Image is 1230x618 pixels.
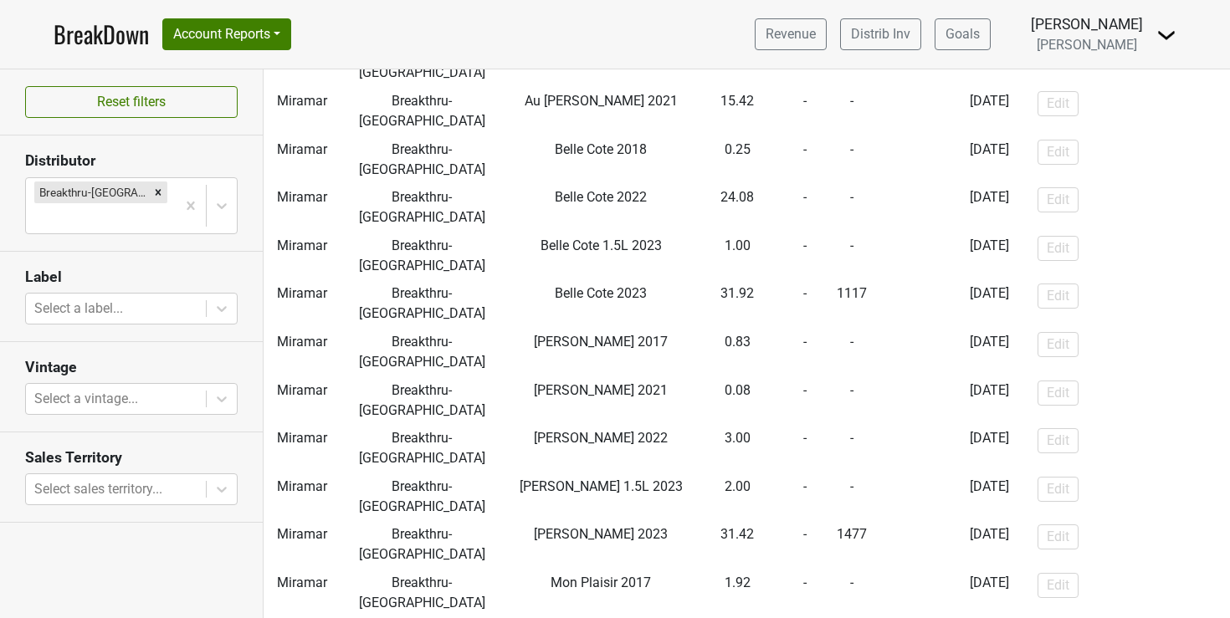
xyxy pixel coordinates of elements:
td: Miramar [264,521,341,569]
td: 1.00 [699,232,776,280]
td: Miramar [264,135,341,184]
td: Breakthru-[GEOGRAPHIC_DATA] [341,232,504,280]
td: - [776,280,833,329]
td: - [776,472,833,521]
span: [PERSON_NAME] 2021 [534,382,668,398]
h3: Vintage [25,359,238,376]
button: Edit [1038,428,1079,453]
span: [PERSON_NAME] 2017 [534,334,668,350]
td: [DATE] [946,328,1033,376]
td: [DATE] [946,183,1033,232]
td: - [776,183,833,232]
button: Edit [1038,381,1079,406]
span: Mon Plaisir 2017 [551,575,651,590]
td: - [833,376,871,425]
td: Breakthru-[GEOGRAPHIC_DATA] [341,87,504,135]
td: - [871,280,946,329]
td: Miramar [264,87,341,135]
td: 3.00 [699,424,776,472]
td: - [871,424,946,472]
h3: Distributor [25,152,238,170]
td: - [776,521,833,569]
td: - [871,232,946,280]
td: Miramar [264,569,341,617]
td: - [833,183,871,232]
span: Belle Cote 2022 [555,189,647,205]
td: - [776,232,833,280]
span: Au [PERSON_NAME] 2021 [525,93,678,109]
td: [DATE] [946,472,1033,521]
td: Breakthru-[GEOGRAPHIC_DATA] [341,280,504,329]
td: - [776,376,833,425]
td: 1477 [833,521,871,569]
td: [DATE] [946,424,1033,472]
span: Belle Cote 1.5L 2023 [541,237,662,253]
td: Miramar [264,472,341,521]
td: - [776,569,833,617]
td: 2.00 [699,472,776,521]
button: Edit [1038,573,1079,598]
div: Remove Breakthru-FL [149,181,167,203]
td: - [871,472,946,521]
div: Breakthru-[GEOGRAPHIC_DATA] [34,181,149,203]
td: - [871,328,946,376]
button: Edit [1038,187,1079,212]
td: Miramar [264,183,341,232]
button: Reset filters [25,86,238,118]
td: - [871,376,946,425]
button: Edit [1038,236,1079,261]
td: - [776,87,833,135]
td: Breakthru-[GEOGRAPHIC_DATA] [341,521,504,569]
a: Distrib Inv [840,18,921,50]
td: [DATE] [946,232,1033,280]
button: Edit [1038,524,1079,549]
td: - [833,135,871,184]
td: 0.25 [699,135,776,184]
td: [DATE] [946,87,1033,135]
span: Belle Cote 2023 [555,285,647,301]
td: - [871,521,946,569]
td: 31.42 [699,521,776,569]
span: [PERSON_NAME] [1037,37,1137,53]
td: [DATE] [946,569,1033,617]
button: Account Reports [162,18,291,50]
button: Edit [1038,283,1079,309]
td: - [871,569,946,617]
td: [DATE] [946,376,1033,425]
a: Revenue [755,18,827,50]
td: Miramar [264,280,341,329]
td: Breakthru-[GEOGRAPHIC_DATA] [341,328,504,376]
td: Miramar [264,232,341,280]
h3: Label [25,268,238,286]
a: BreakDown [54,17,149,52]
td: - [776,135,833,184]
td: 24.08 [699,183,776,232]
td: - [833,424,871,472]
td: Breakthru-[GEOGRAPHIC_DATA] [341,569,504,617]
td: - [833,472,871,521]
a: Goals [935,18,991,50]
td: 0.08 [699,376,776,425]
h3: Sales Territory [25,449,238,467]
td: - [871,135,946,184]
button: Edit [1038,140,1079,165]
td: Breakthru-[GEOGRAPHIC_DATA] [341,183,504,232]
td: Breakthru-[GEOGRAPHIC_DATA] [341,376,504,425]
span: [PERSON_NAME] 2022 [534,430,668,446]
span: Belle Cote 2018 [555,141,647,157]
td: [DATE] [946,280,1033,329]
button: Edit [1038,332,1079,357]
td: - [871,183,946,232]
td: 1.92 [699,569,776,617]
button: Edit [1038,477,1079,502]
td: - [871,87,946,135]
div: [PERSON_NAME] [1031,13,1143,35]
td: [DATE] [946,135,1033,184]
td: Breakthru-[GEOGRAPHIC_DATA] [341,135,504,184]
td: 31.92 [699,280,776,329]
td: 15.42 [699,87,776,135]
td: - [833,569,871,617]
span: [PERSON_NAME] 1.5L 2023 [520,478,683,494]
img: Dropdown Menu [1156,25,1176,45]
td: Miramar [264,328,341,376]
